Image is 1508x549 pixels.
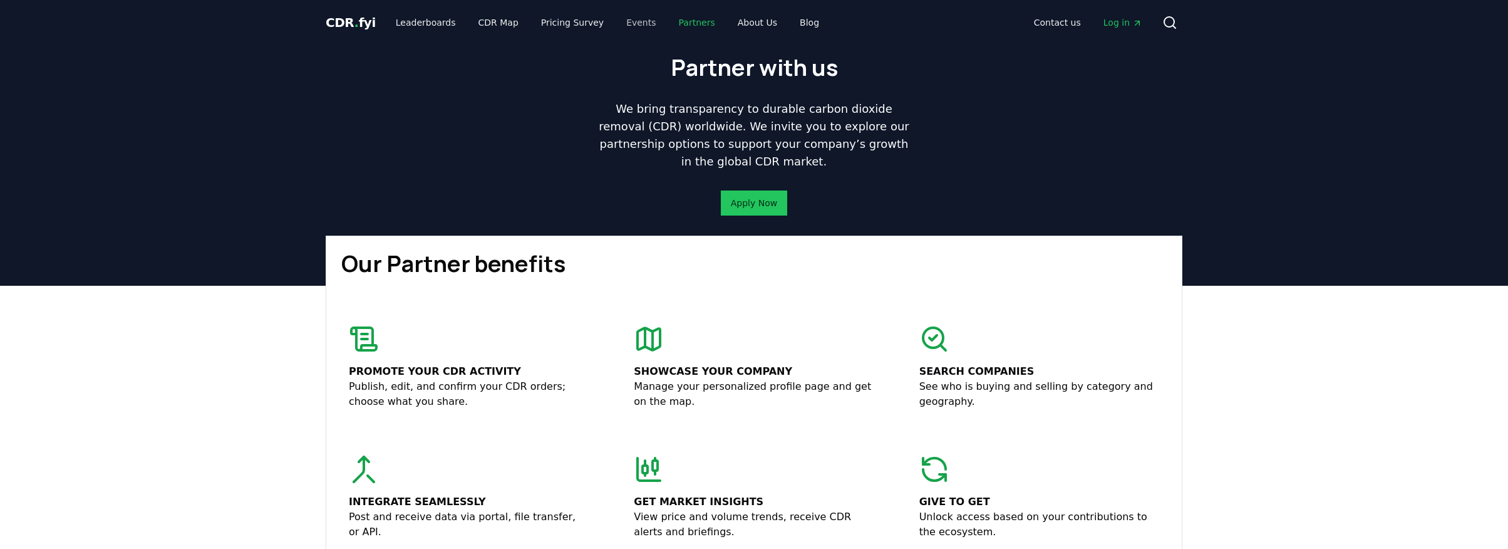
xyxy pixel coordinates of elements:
p: Promote your CDR activity [349,364,589,379]
a: Apply Now [731,197,777,209]
nav: Main [386,11,829,34]
h1: Partner with us [671,55,838,80]
h1: Our Partner benefits [341,251,1167,276]
p: See who is buying and selling by category and geography. [919,379,1159,409]
p: Search companies [919,364,1159,379]
p: Publish, edit, and confirm your CDR orders; choose what you share. [349,379,589,409]
p: View price and volume trends, receive CDR alerts and briefings. [634,510,874,540]
a: Events [616,11,666,34]
p: Post and receive data via portal, file transfer, or API. [349,510,589,540]
a: CDR Map [468,11,529,34]
p: We bring transparency to durable carbon dioxide removal (CDR) worldwide. We invite you to explore... [594,100,914,170]
p: Get market insights [634,494,874,510]
nav: Main [1024,11,1152,34]
p: Manage your personalized profile page and get on the map. [634,379,874,409]
a: About Us [728,11,787,34]
span: Log in [1103,16,1142,29]
a: Log in [1093,11,1152,34]
a: Contact us [1024,11,1091,34]
p: Give to get [919,494,1159,510]
a: Leaderboards [386,11,466,34]
button: Apply Now [721,191,787,216]
span: . [354,15,359,30]
a: CDR.fyi [326,14,376,31]
a: Blog [790,11,829,34]
p: Unlock access based on your contributions to the ecosystem. [919,510,1159,540]
a: Partners [669,11,725,34]
a: Pricing Survey [531,11,614,34]
p: Showcase your company [634,364,874,379]
span: CDR fyi [326,15,376,30]
p: Integrate seamlessly [349,494,589,510]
